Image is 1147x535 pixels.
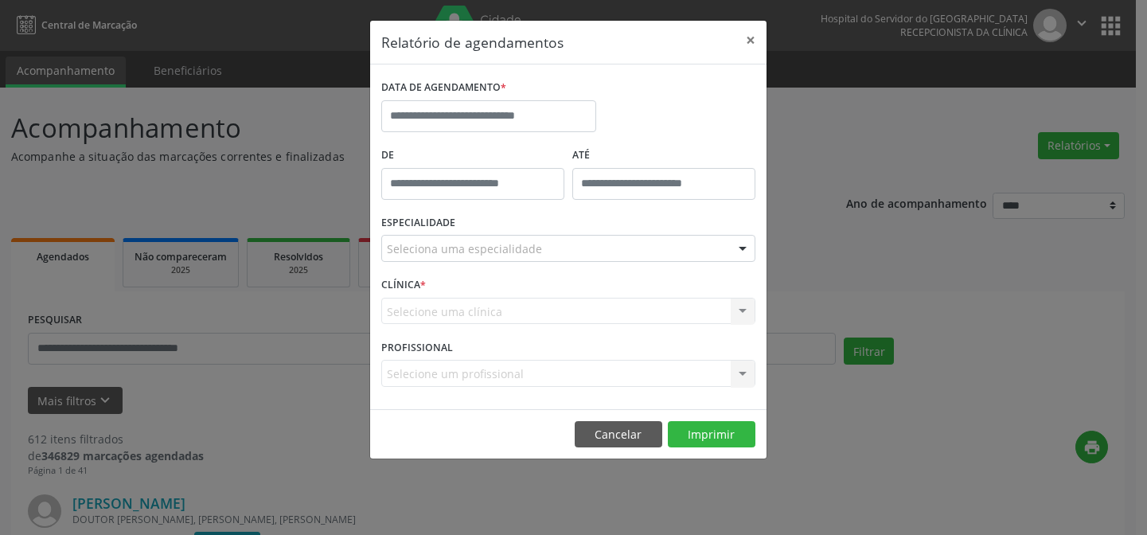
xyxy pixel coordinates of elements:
h5: Relatório de agendamentos [381,32,564,53]
label: PROFISSIONAL [381,335,453,360]
label: De [381,143,564,168]
label: DATA DE AGENDAMENTO [381,76,506,100]
label: ESPECIALIDADE [381,211,455,236]
label: CLÍNICA [381,273,426,298]
label: ATÉ [572,143,755,168]
button: Cancelar [575,421,662,448]
span: Seleciona uma especialidade [387,240,542,257]
button: Imprimir [668,421,755,448]
button: Close [735,21,767,60]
